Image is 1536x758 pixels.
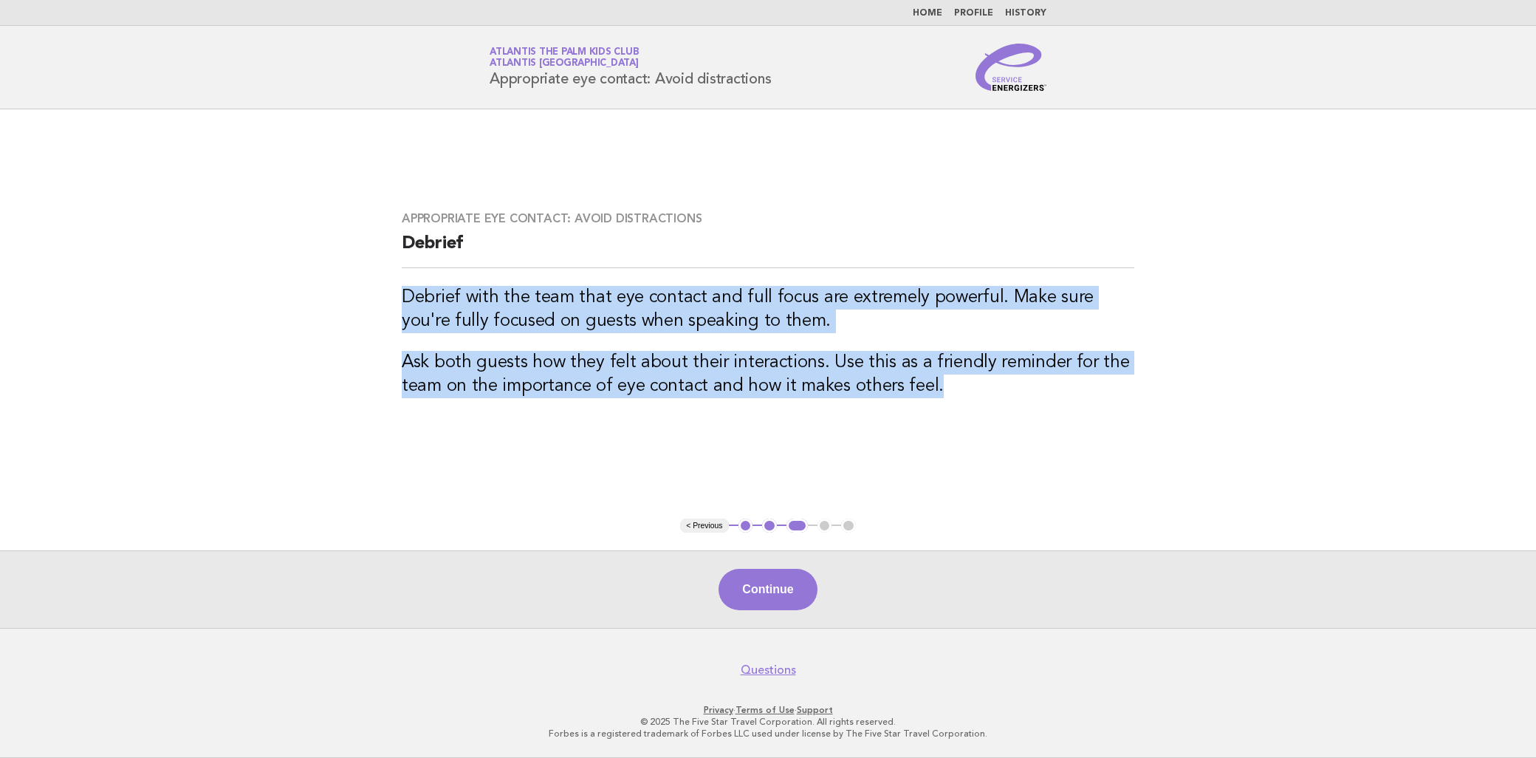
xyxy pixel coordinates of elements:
[402,232,1134,268] h2: Debrief
[316,728,1220,740] p: Forbes is a registered trademark of Forbes LLC used under license by The Five Star Travel Corpora...
[704,705,733,715] a: Privacy
[762,519,777,533] button: 2
[402,351,1134,398] h3: Ask both guests how they felt about their interactions. Use this as a friendly reminder for the t...
[316,704,1220,716] p: · ·
[402,286,1134,333] h3: Debrief with the team that eye contact and full focus are extremely powerful. Make sure you're fu...
[738,519,753,533] button: 1
[719,569,817,610] button: Continue
[490,48,771,86] h1: Appropriate eye contact: Avoid distractions
[680,519,728,533] button: < Previous
[736,705,795,715] a: Terms of Use
[954,9,993,18] a: Profile
[786,519,808,533] button: 3
[316,716,1220,728] p: © 2025 The Five Star Travel Corporation. All rights reserved.
[741,663,796,677] a: Questions
[490,47,639,68] a: Atlantis The Palm Kids ClubAtlantis [GEOGRAPHIC_DATA]
[913,9,942,18] a: Home
[797,705,833,715] a: Support
[490,59,639,69] span: Atlantis [GEOGRAPHIC_DATA]
[976,44,1046,91] img: Service Energizers
[1005,9,1046,18] a: History
[402,211,1134,226] h3: Appropriate eye contact: Avoid distractions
